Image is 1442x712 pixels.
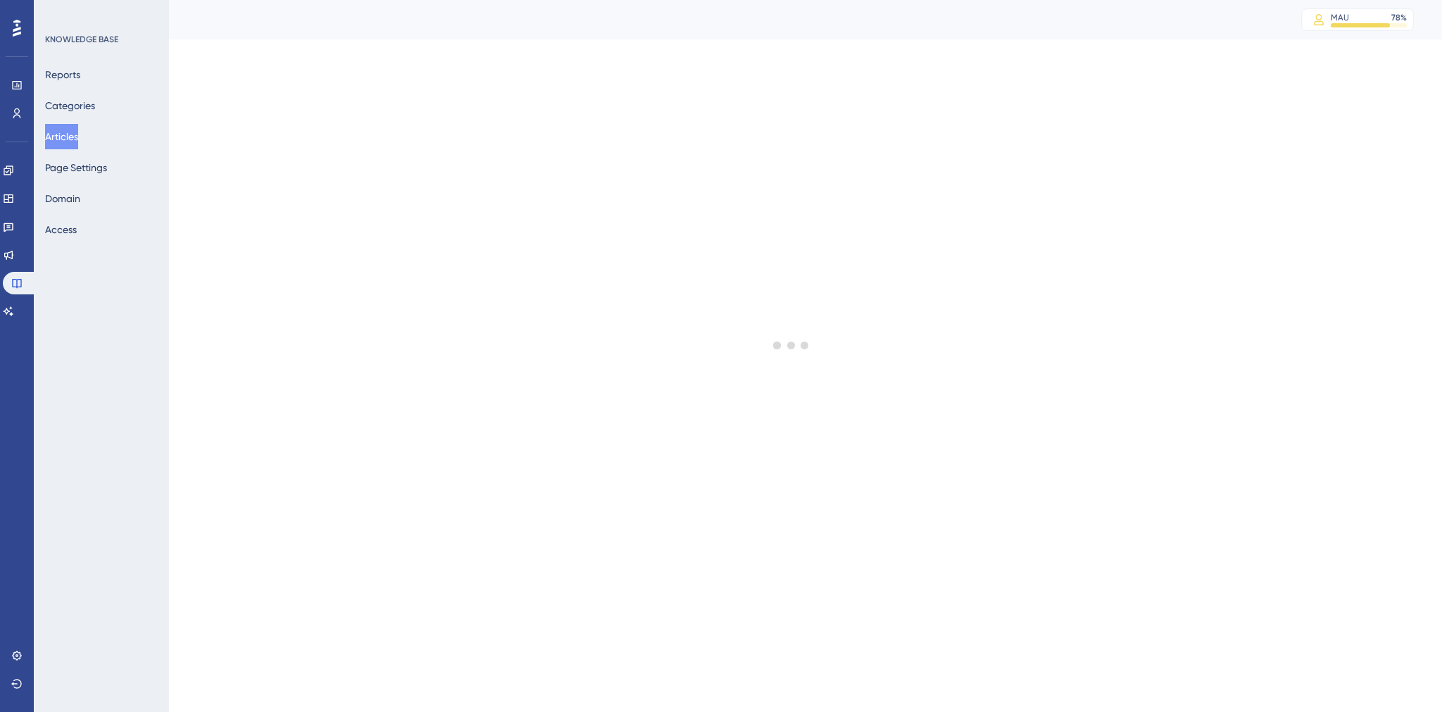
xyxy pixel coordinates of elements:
[1391,12,1407,23] div: 78 %
[1331,12,1349,23] div: MAU
[45,186,80,211] button: Domain
[45,62,80,87] button: Reports
[45,124,78,149] button: Articles
[45,217,77,242] button: Access
[45,93,95,118] button: Categories
[45,34,118,45] div: KNOWLEDGE BASE
[45,155,107,180] button: Page Settings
